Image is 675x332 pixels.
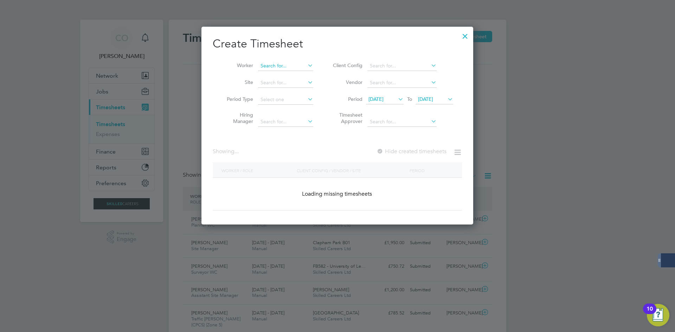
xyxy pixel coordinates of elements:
label: Period Type [221,96,253,102]
span: To [405,95,414,104]
input: Search for... [258,78,313,88]
span: [DATE] [418,96,433,102]
label: Worker [221,62,253,69]
div: 10 [647,309,653,318]
label: Hiring Manager [221,112,253,124]
input: Search for... [367,78,437,88]
input: Search for... [258,61,313,71]
label: Timesheet Approver [331,112,362,124]
label: Client Config [331,62,362,69]
button: Open Resource Center, 10 new notifications [647,304,669,326]
span: [DATE] [368,96,384,102]
div: Showing [213,148,240,155]
input: Select one [258,95,313,105]
label: Vendor [331,79,362,85]
label: Site [221,79,253,85]
label: Hide created timesheets [377,148,446,155]
input: Search for... [367,117,437,127]
input: Search for... [258,117,313,127]
input: Search for... [367,61,437,71]
span: ... [234,148,239,155]
h2: Create Timesheet [213,37,462,51]
label: Period [331,96,362,102]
